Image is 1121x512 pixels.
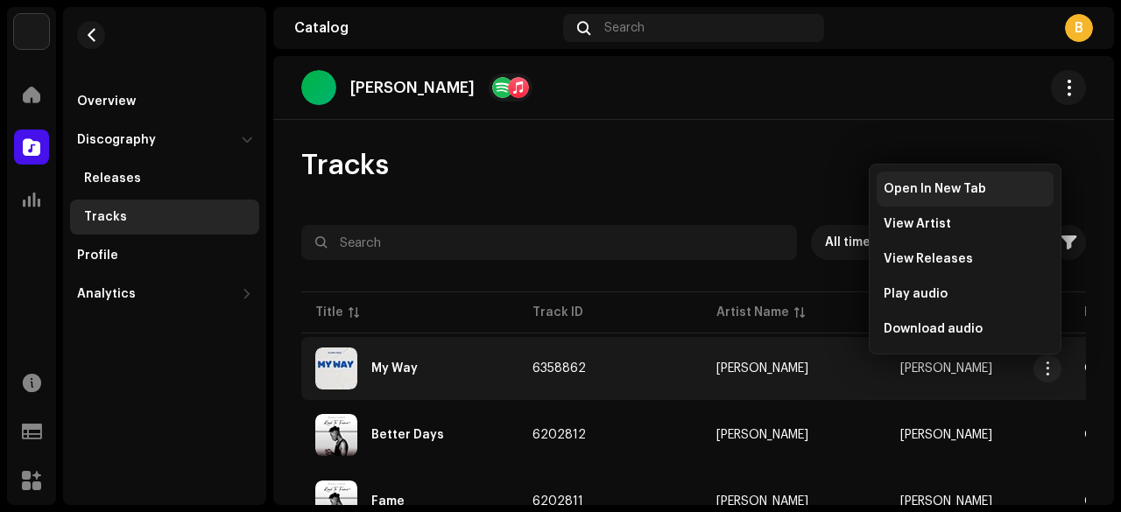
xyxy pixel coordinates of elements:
span: 6202811 [532,495,583,508]
span: RHYTHM X [900,429,992,441]
div: My Way [371,362,418,375]
div: Artist Name [716,304,789,321]
div: B [1065,14,1093,42]
re-m-nav-item: Tracks [70,200,259,235]
div: Profile [77,249,118,263]
div: Better Days [371,429,444,441]
img: 786a15c8-434e-4ceb-bd88-990a331f4c12 [14,14,49,49]
span: Play audio [884,287,948,301]
span: Download audio [884,322,983,336]
div: [PERSON_NAME] [716,429,808,441]
re-m-nav-item: Overview [70,84,259,119]
div: [PERSON_NAME] [716,495,808,508]
input: Search [301,225,797,260]
re-m-nav-dropdown: Analytics [70,277,259,312]
span: View Releases [884,252,973,266]
span: 6358862 [532,362,586,375]
div: Catalog [294,21,556,35]
re-m-nav-item: Profile [70,238,259,273]
span: RHYTHM X [900,495,992,508]
span: Oluwa Liskid [716,362,872,375]
re-m-nav-dropdown: Discography [70,123,259,235]
span: Tracks [301,148,389,183]
div: Releases [84,172,141,186]
div: Title [315,304,343,321]
span: Oluwa Liskid [716,495,872,508]
span: View Artist [884,217,951,231]
p: [PERSON_NAME] [350,79,475,97]
div: Analytics [77,287,136,301]
img: d3982799-1f72-4481-adaa-928b47722f5e [315,414,357,456]
span: Oluwa Liskid [716,429,872,441]
div: [PERSON_NAME] [716,362,808,375]
div: Tracks [84,210,127,224]
span: 6202812 [532,429,586,441]
span: All time [825,225,878,260]
img: 6ba1f733-0262-451f-9365-97000a3aab29 [315,347,357,389]
div: Fame [371,495,405,508]
div: Discography [77,133,156,147]
span: RHYTHM X [900,362,992,375]
re-m-nav-item: Releases [70,161,259,196]
span: Search [604,21,645,35]
span: Open In New Tab [884,182,986,196]
div: Overview [77,95,136,109]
